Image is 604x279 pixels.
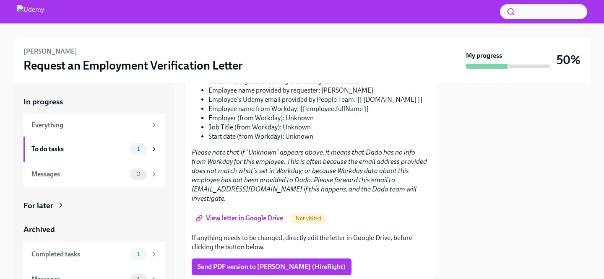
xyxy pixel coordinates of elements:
a: Archived [23,224,164,235]
li: Start date (from Workday): Unknown [208,132,429,141]
em: Please note that if "Unknown" appears above, it means that Dado has no info from Workday for this... [192,148,427,202]
li: Employee name provided by requester: [PERSON_NAME] [208,86,429,95]
a: View letter in Google Drive [192,210,289,227]
span: 1 [132,146,145,152]
button: Send PDF version to [PERSON_NAME] (HireRight) [192,258,351,275]
a: Everything [23,114,164,137]
a: Completed tasks1 [23,242,164,267]
li: Employee name from Workday: {{ employee.fullName }} [208,104,429,114]
img: Udemy [17,5,44,18]
a: For later [23,200,164,211]
span: Send PDF version to [PERSON_NAME] (HireRight) [198,263,346,271]
li: Employee's Udemy email provided by People Team: {{ [DOMAIN_NAME] }} [208,95,429,104]
span: View letter in Google Drive [198,214,283,222]
span: 0 [131,171,146,177]
a: To do tasks1 [23,137,164,162]
a: In progress [23,96,164,107]
div: Messages [31,170,127,179]
div: To do tasks [31,145,127,154]
strong: My progress [466,51,502,60]
span: Not visited [291,215,326,222]
div: Everything [31,121,147,130]
a: Messages0 [23,162,164,187]
div: For later [23,200,53,211]
li: Job Title (from Workday): Unknown [208,123,429,132]
div: Completed tasks [31,250,127,259]
h3: Request an Employment Verification Letter [23,58,243,73]
span: 1 [132,251,145,257]
p: If anything needs to be changed, directly edit the letter in Google Drive, before clicking the bu... [192,233,429,252]
li: Employer (from Workday): Unknown [208,114,429,123]
h3: 50% [557,52,581,67]
h6: [PERSON_NAME] [23,47,77,56]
